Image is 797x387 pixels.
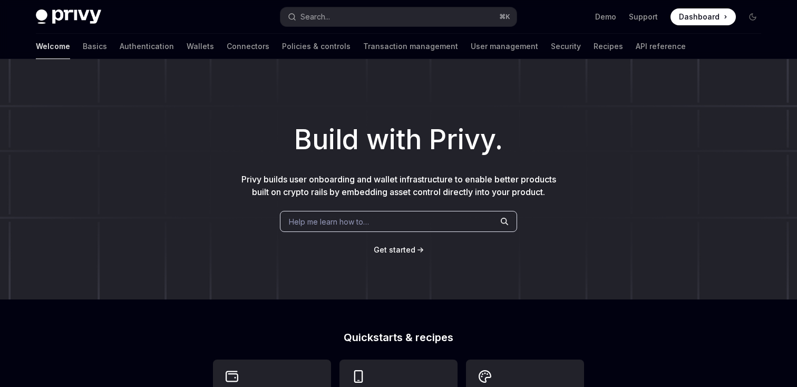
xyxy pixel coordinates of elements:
[187,34,214,59] a: Wallets
[227,34,269,59] a: Connectors
[595,12,616,22] a: Demo
[471,34,538,59] a: User management
[36,9,101,24] img: dark logo
[374,245,415,254] span: Get started
[670,8,736,25] a: Dashboard
[744,8,761,25] button: Toggle dark mode
[629,12,658,22] a: Support
[213,332,584,343] h2: Quickstarts & recipes
[241,174,556,197] span: Privy builds user onboarding and wallet infrastructure to enable better products built on crypto ...
[282,34,351,59] a: Policies & controls
[17,119,780,160] h1: Build with Privy.
[636,34,686,59] a: API reference
[83,34,107,59] a: Basics
[120,34,174,59] a: Authentication
[594,34,623,59] a: Recipes
[300,11,330,23] div: Search...
[363,34,458,59] a: Transaction management
[374,245,415,255] a: Get started
[280,7,517,26] button: Search...⌘K
[36,34,70,59] a: Welcome
[499,13,510,21] span: ⌘ K
[551,34,581,59] a: Security
[289,216,369,227] span: Help me learn how to…
[679,12,720,22] span: Dashboard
